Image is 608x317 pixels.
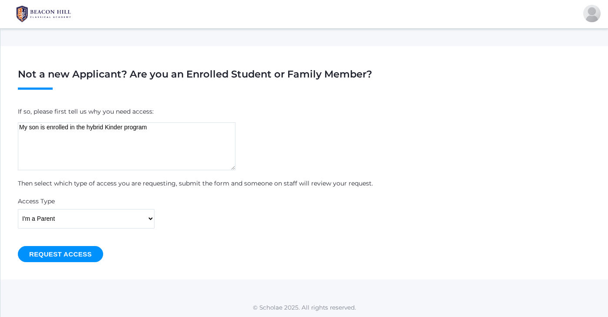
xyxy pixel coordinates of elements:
[18,179,591,188] p: Then select which type of access you are requesting, submit the form and someone on staff will re...
[18,197,55,206] label: Access Type
[0,303,608,312] p: © Scholae 2025. All rights reserved.
[583,5,601,22] div: Carle Blasman
[18,69,591,90] h1: Not a new Applicant? Are you an Enrolled Student or Family Member?
[18,107,591,116] p: If so, please first tell us why you need access:
[18,246,103,262] input: Request Access
[11,3,76,25] img: BHCALogos-05-308ed15e86a5a0abce9b8dd61676a3503ac9727e845dece92d48e8588c001991.png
